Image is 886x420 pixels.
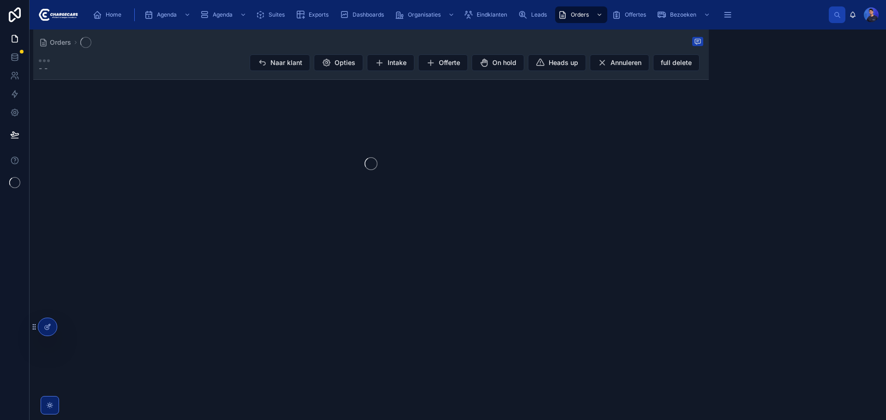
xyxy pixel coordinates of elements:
[654,6,715,23] a: Bezoeken
[611,58,641,67] span: Annuleren
[353,11,384,18] span: Dashboards
[337,6,390,23] a: Dashboards
[197,6,251,23] a: Agenda
[515,6,553,23] a: Leads
[661,58,692,67] span: full delete
[477,11,507,18] span: Eindklanten
[253,6,291,23] a: Suites
[492,58,516,67] span: On hold
[625,11,646,18] span: Offertes
[37,7,78,22] img: App logo
[408,11,441,18] span: Organisaties
[90,6,128,23] a: Home
[314,54,363,71] button: Opties
[250,54,310,71] button: Naar klant
[555,6,607,23] a: Orders
[472,54,524,71] button: On hold
[269,11,285,18] span: Suites
[309,11,329,18] span: Exports
[571,11,589,18] span: Orders
[590,54,649,71] button: Annuleren
[293,6,335,23] a: Exports
[367,54,414,71] button: Intake
[39,38,71,47] a: Orders
[531,11,547,18] span: Leads
[335,58,355,67] span: Opties
[670,11,696,18] span: Bezoeken
[141,6,195,23] a: Agenda
[549,58,578,67] span: Heads up
[528,54,586,71] button: Heads up
[39,63,50,74] span: - -
[388,58,407,67] span: Intake
[392,6,459,23] a: Organisaties
[85,5,829,25] div: scrollable content
[461,6,514,23] a: Eindklanten
[213,11,233,18] span: Agenda
[50,38,71,47] span: Orders
[418,54,468,71] button: Offerte
[439,58,460,67] span: Offerte
[157,11,177,18] span: Agenda
[609,6,653,23] a: Offertes
[653,54,700,71] button: full delete
[106,11,121,18] span: Home
[270,58,302,67] span: Naar klant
